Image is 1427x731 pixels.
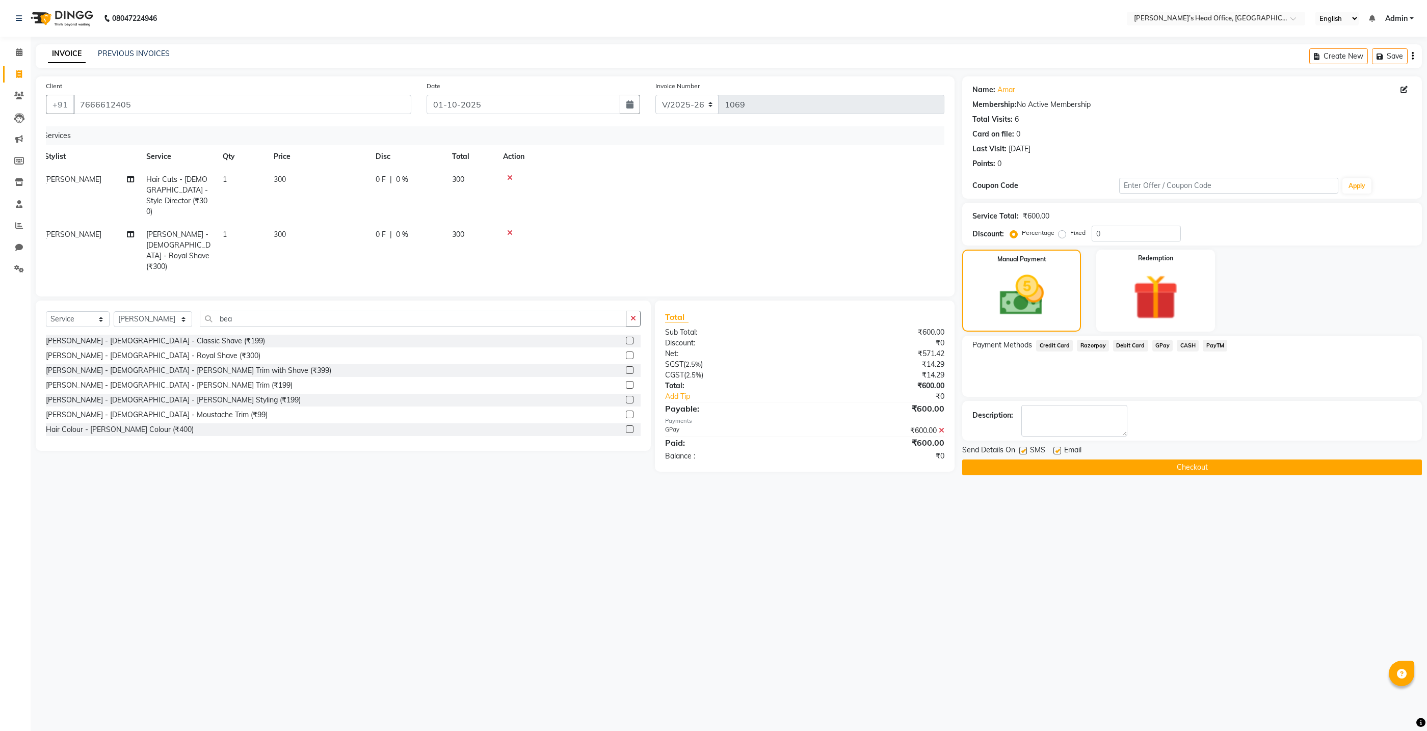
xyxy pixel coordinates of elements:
label: Fixed [1070,228,1086,237]
button: +91 [46,95,74,114]
div: [PERSON_NAME] - [DEMOGRAPHIC_DATA] - [PERSON_NAME] Styling (₹199) [46,395,301,405]
span: 300 [452,230,464,239]
span: 300 [274,230,286,239]
div: Card on file: [972,129,1014,140]
span: 0 % [396,174,408,185]
div: [PERSON_NAME] - [DEMOGRAPHIC_DATA] - Royal Shave (₹300) [46,350,260,361]
label: Date [427,82,440,91]
th: Action [497,145,937,168]
span: Razorpay [1077,340,1109,351]
div: 0 [997,158,1001,169]
label: Client [46,82,62,91]
th: Total [446,145,497,168]
div: ₹600.00 [805,327,952,338]
div: Discount: [972,229,1004,239]
div: ₹0 [805,338,952,348]
span: 0 F [376,174,386,185]
span: 300 [452,175,464,184]
span: 2.5% [686,371,701,379]
span: Email [1064,445,1081,457]
div: [DATE] [1009,144,1030,154]
div: 0 [1016,129,1020,140]
span: 2.5% [685,360,701,368]
div: Service Total: [972,211,1019,222]
a: PREVIOUS INVOICES [98,49,170,58]
span: Hair Cuts - [DEMOGRAPHIC_DATA] - Style Director (₹300) [146,175,208,216]
a: INVOICE [48,45,86,63]
span: Admin [1385,13,1408,24]
input: Search or Scan [200,311,626,327]
div: [PERSON_NAME] - [DEMOGRAPHIC_DATA] - [PERSON_NAME] Trim with Shave (₹399) [46,365,331,376]
span: 0 % [396,229,408,240]
div: [PERSON_NAME] - [DEMOGRAPHIC_DATA] - [PERSON_NAME] Trim (₹199) [46,380,293,391]
span: 300 [274,175,286,184]
div: ₹600.00 [805,437,952,449]
div: Sub Total: [657,327,805,338]
span: [PERSON_NAME] - [DEMOGRAPHIC_DATA] - Royal Shave (₹300) [146,230,210,271]
span: Send Details On [962,445,1015,457]
span: CGST [665,370,684,380]
b: 08047224946 [112,4,157,33]
span: SGST [665,360,683,369]
span: | [390,174,392,185]
span: Debit Card [1113,340,1148,351]
div: No Active Membership [972,99,1412,110]
span: GPay [1152,340,1173,351]
div: ₹14.29 [805,370,952,381]
span: SMS [1030,445,1045,457]
div: Coupon Code [972,180,1119,191]
th: Disc [369,145,446,168]
a: Amar [997,85,1015,95]
button: Apply [1342,178,1371,194]
label: Manual Payment [997,255,1046,264]
span: Credit Card [1036,340,1073,351]
img: _gift.svg [1119,269,1193,326]
span: 1 [223,230,227,239]
input: Search by Name/Mobile/Email/Code [73,95,411,114]
img: _cash.svg [986,270,1058,321]
div: Name: [972,85,995,95]
div: Payable: [657,402,805,415]
span: | [390,229,392,240]
div: ( ) [657,370,805,381]
div: 6 [1015,114,1019,125]
div: ₹571.42 [805,348,952,359]
label: Redemption [1138,254,1173,263]
label: Percentage [1022,228,1054,237]
div: GPay [657,425,805,436]
div: ( ) [657,359,805,370]
input: Enter Offer / Coupon Code [1119,178,1339,194]
div: ₹600.00 [805,402,952,415]
div: Total Visits: [972,114,1013,125]
span: [PERSON_NAME] [44,175,101,184]
div: Description: [972,410,1013,421]
span: Payment Methods [972,340,1032,350]
div: Last Visit: [972,144,1007,154]
div: Paid: [657,437,805,449]
th: Service [140,145,217,168]
span: 0 F [376,229,386,240]
span: Total [665,312,689,322]
div: Net: [657,348,805,359]
button: Save [1372,48,1408,64]
div: ₹600.00 [805,381,952,391]
th: Stylist [38,145,140,168]
th: Qty [217,145,268,168]
label: Invoice Number [655,82,700,91]
span: PayTM [1203,340,1227,351]
div: Discount: [657,338,805,348]
div: Payments [665,417,944,425]
div: ₹600.00 [1023,211,1049,222]
div: Hair Colour - [PERSON_NAME] Colour (₹400) [46,424,194,435]
div: [PERSON_NAME] - [DEMOGRAPHIC_DATA] - Moustache Trim (₹99) [46,410,268,420]
button: Create New [1309,48,1368,64]
div: ₹14.29 [805,359,952,370]
div: Points: [972,158,995,169]
div: ₹600.00 [805,425,952,436]
div: Services [39,126,944,145]
span: 1 [223,175,227,184]
div: [PERSON_NAME] - [DEMOGRAPHIC_DATA] - Classic Shave (₹199) [46,336,265,346]
th: Price [268,145,369,168]
div: ₹0 [829,391,952,402]
img: logo [26,4,96,33]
